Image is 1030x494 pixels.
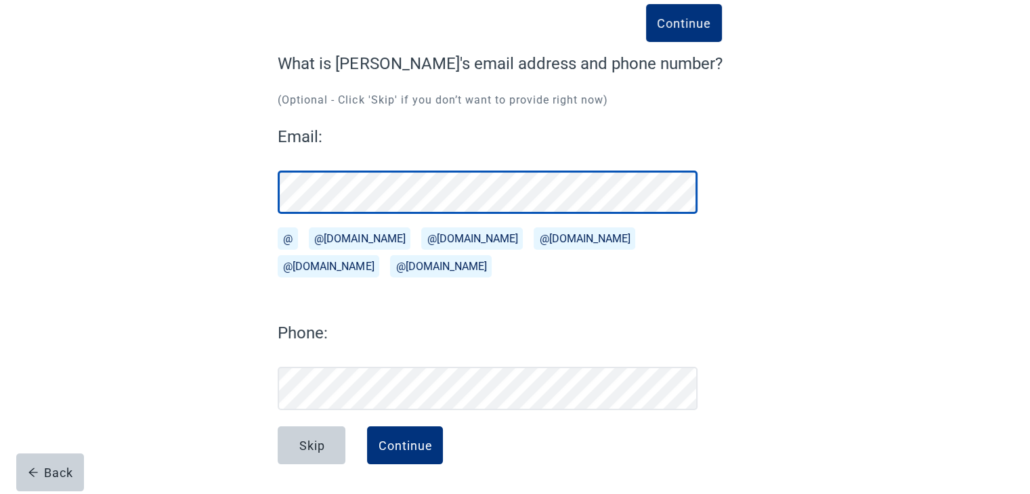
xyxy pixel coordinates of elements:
div: Continue [378,439,432,452]
label: What is [PERSON_NAME]'s email address and phone number? [278,51,722,76]
span: arrow-left [28,467,39,478]
button: Add @ to email address [278,227,298,250]
button: arrow-leftBack [16,453,84,491]
button: Continue [367,426,443,464]
label: Phone: [278,321,698,345]
button: Add @outlook.com to email address [421,227,523,250]
p: (Optional - Click 'Skip' if you don’t want to provide right now) [278,92,722,108]
div: Skip [299,439,324,452]
button: Add @yahoo.com to email address [534,227,635,250]
button: Add @gmail.com to email address [309,227,410,250]
button: Add @sbcglobal.net to email address [390,255,492,277]
div: Continue [657,16,711,30]
button: Add @hotmail.com to email address [278,255,379,277]
button: Skip [278,426,345,464]
label: Email: [278,125,698,149]
div: Back [28,466,73,479]
button: Continue [646,4,722,42]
